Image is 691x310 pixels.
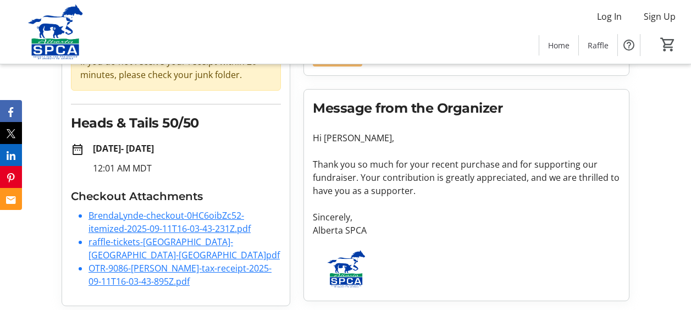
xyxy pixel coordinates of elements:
a: Home [539,35,578,56]
button: Help [618,34,640,56]
span: Home [548,40,570,51]
a: OTR-9086-[PERSON_NAME]-tax-receipt-2025-09-11T16-03-43-895Z.pdf [89,262,272,287]
img: Alberta SPCA's Logo [7,4,104,59]
span: Raffle [588,40,609,51]
p: Hi [PERSON_NAME], [313,131,620,145]
h2: Message from the Organizer [313,98,620,118]
span: Sign Up [644,10,676,23]
mat-icon: date_range [71,143,84,156]
strong: [DATE] - [DATE] [93,142,154,154]
a: Raffle [579,35,617,56]
button: Log In [588,8,631,25]
p: 12:01 AM MDT [93,162,281,175]
span: Log In [597,10,622,23]
p: Thank you so much for your recent purchase and for supporting our fundraiser. Your contribution i... [313,158,620,197]
a: BrendaLynde-checkout-0HC6oibZc52-itemized-2025-09-11T16-03-43-231Z.pdf [89,209,251,235]
h3: Checkout Attachments [71,188,281,204]
button: Cart [658,35,678,54]
h2: Heads & Tails 50/50 [71,113,281,133]
p: Sincerely, [313,211,620,224]
div: If you do not receive your receipt within 20 minutes, please check your junk folder. [71,46,281,91]
p: Alberta SPCA [313,224,620,237]
a: raffle-tickets-[GEOGRAPHIC_DATA]-[GEOGRAPHIC_DATA]-[GEOGRAPHIC_DATA]pdf [89,236,280,261]
button: Sign Up [635,8,684,25]
img: Alberta SPCA logo [313,250,380,287]
button: Login [313,45,362,67]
